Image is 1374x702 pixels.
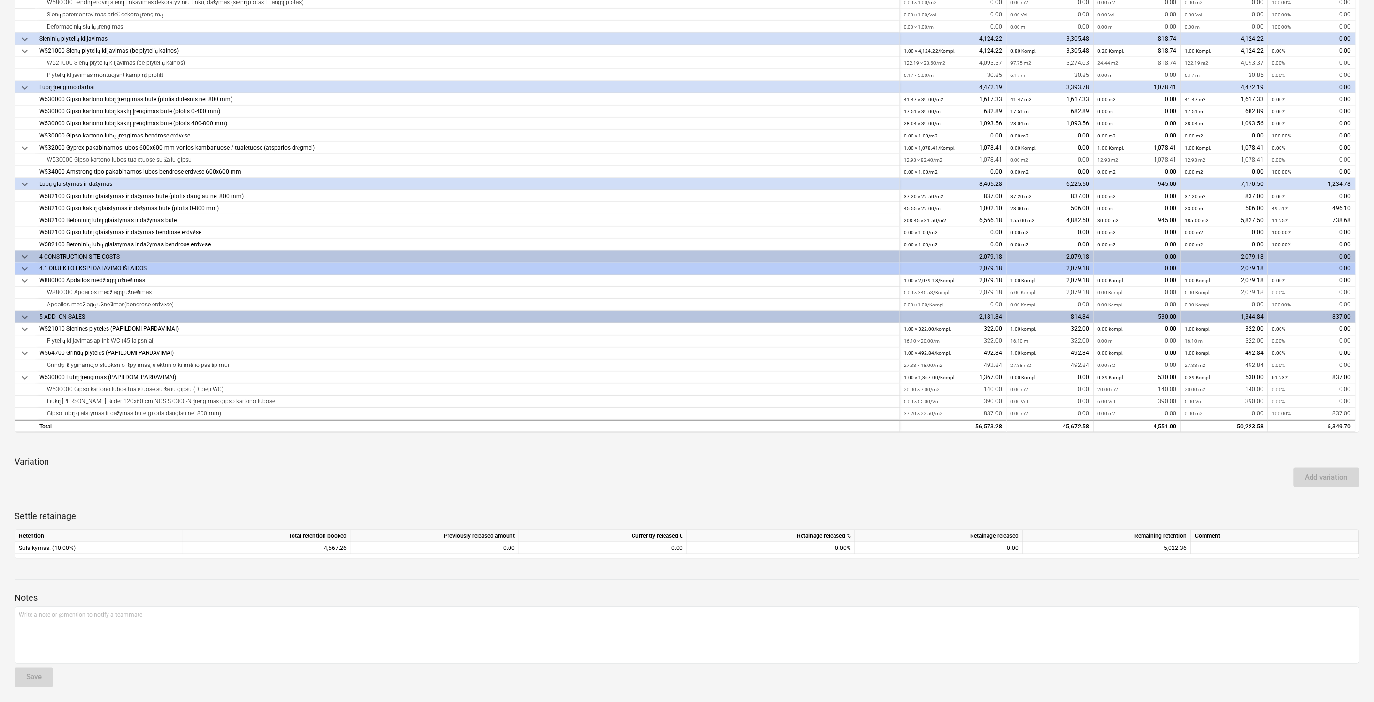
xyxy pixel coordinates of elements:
[1185,142,1264,154] div: 1,078.41
[39,251,896,263] div: 4 CONSTRUCTION SITE COSTS
[1098,278,1125,284] small: 0.00 Kompl.
[39,93,896,106] div: W530000 Gipso kartono lubų įrengimas bute (plotis didesnis nei 800 mm)
[1098,121,1113,126] small: 0.00 m
[904,118,1003,130] div: 1,093.56
[1011,194,1032,199] small: 37.20 m2
[1098,154,1177,166] div: 1,078.41
[904,218,947,223] small: 208.45 × 31.50 / m2
[1094,33,1181,45] div: 818.74
[1272,202,1351,214] div: 496.10
[1185,227,1264,239] div: 0.00
[900,178,1007,190] div: 8,405.28
[1272,118,1351,130] div: 0.00
[1098,24,1113,30] small: 0.00 m
[39,214,896,227] div: W582100 Betoninių lubų glaistymas ir dažymas bute
[1185,275,1264,287] div: 2,079.18
[1272,69,1351,81] div: 0.00
[1011,142,1090,154] div: 0.00
[19,179,31,190] span: keyboard_arrow_down
[19,251,31,263] span: keyboard_arrow_down
[1098,9,1177,21] div: 0.00
[1098,48,1125,54] small: 0.20 Kompl.
[904,214,1003,227] div: 6,566.18
[1011,323,1090,336] div: 322.00
[1011,24,1026,30] small: 0.00 m
[1098,142,1177,154] div: 1,078.41
[1094,81,1181,93] div: 1,078.41
[1185,106,1264,118] div: 682.89
[1098,12,1116,17] small: 0.00 Val.
[1011,57,1090,69] div: 3,274.63
[1185,145,1212,151] small: 1.00 Kompl.
[1185,230,1204,235] small: 0.00 m2
[1098,73,1113,78] small: 0.00 m
[1011,145,1037,151] small: 0.00 Kompl.
[1011,133,1029,138] small: 0.00 m2
[687,530,855,542] div: Retainage released %
[1185,157,1206,163] small: 12.93 m2
[1272,230,1292,235] small: 100.00%
[1098,166,1177,178] div: 0.00
[39,263,896,275] div: 4.1 OBJEKTO EKSPLOATAVIMO IŠLAIDOS
[19,82,31,93] span: keyboard_arrow_down
[1326,656,1374,702] iframe: Chat Widget
[1185,194,1206,199] small: 37.20 m2
[351,542,519,554] div: 0.00
[904,303,945,308] small: 0.00 × 1.00 / Kompl.
[904,45,1003,57] div: 4,124.22
[1185,154,1264,166] div: 1,078.41
[1268,33,1356,45] div: 0.00
[39,69,896,81] div: Plytelių klijavimas montuojant kampinį profilį
[1185,45,1264,57] div: 4,124.22
[1011,230,1029,235] small: 0.00 m2
[904,48,956,54] small: 1.00 × 4,124.22 / Kompl.
[1011,121,1029,126] small: 28.04 m
[904,130,1003,142] div: 0.00
[1185,121,1204,126] small: 28.04 m
[904,57,1003,69] div: 4,093.37
[1098,327,1124,332] small: 0.00 kompl.
[1272,109,1286,114] small: 0.00%
[904,142,1003,154] div: 1,078.41
[39,166,896,178] div: W534000 Amstrong tipo pakabinamos lubos bendrose erdvėse 600x600 mm
[1185,290,1211,296] small: 6.00 Kompl.
[1098,230,1116,235] small: 0.00 m2
[1272,242,1292,247] small: 100.00%
[904,169,938,175] small: 0.00 × 1.00 / m2
[1098,290,1124,296] small: 0.00 Kompl.
[904,69,1003,81] div: 30.85
[1272,206,1289,211] small: 49.51%
[904,109,941,114] small: 17.51 × 39.00 / m
[39,323,896,336] div: W521010 Sieninės plytelės (PAPILDOMI PARDAVIMAI)
[1185,287,1264,299] div: 2,079.18
[39,118,896,130] div: W530000 Gipso kartono lubų kaktų įrengimas bute (plotis 400-800 mm)
[904,202,1003,214] div: 1,002.10
[1098,45,1177,57] div: 818.74
[1011,109,1029,114] small: 17.51 m
[1098,109,1113,114] small: 0.00 m
[1185,97,1206,102] small: 41.47 m2
[1098,93,1177,106] div: 0.00
[519,530,687,542] div: Currently released €
[1272,278,1286,284] small: 0.00%
[904,278,956,284] small: 1.00 × 2,079.18 / Kompl.
[1272,275,1351,287] div: 0.00
[1272,299,1351,311] div: 0.00
[1185,130,1264,142] div: 0.00
[1272,97,1286,102] small: 0.00%
[1272,121,1286,126] small: 0.00%
[1098,61,1119,66] small: 24.44 m2
[1272,45,1351,57] div: 0.00
[687,542,855,554] div: 0.00%
[904,290,951,296] small: 6.00 × 346.53 / Kompl.
[1185,303,1211,308] small: 0.00 Kompl.
[1185,48,1212,54] small: 1.00 Kompl.
[1098,242,1116,247] small: 0.00 m2
[904,12,937,17] small: 0.00 × 1.00 / Val.
[1272,21,1351,33] div: 0.00
[1185,57,1264,69] div: 4,093.37
[15,530,183,542] div: Retention
[1185,239,1264,251] div: 0.00
[855,530,1023,542] div: Retainage released
[39,275,896,287] div: W880000 Apdailos medžiagų užnešimas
